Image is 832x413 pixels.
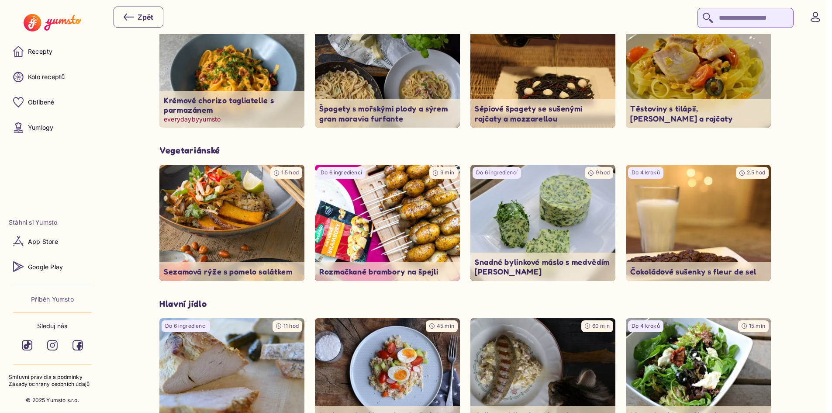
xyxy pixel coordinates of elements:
[626,12,771,128] a: undefined45 minTěstoviny s tilápií, [PERSON_NAME] a rajčaty
[747,169,765,176] span: 2.5 hod
[626,12,771,128] img: undefined
[596,169,610,176] span: 9 hod
[159,145,771,156] h3: Vegetariánské
[470,165,615,281] a: undefinedDo 6 ingrediencí9 hodSnadné bylinkové máslo s medvědím [PERSON_NAME]
[28,73,65,81] p: Kolo receptů
[626,165,771,281] img: undefined
[9,92,96,113] a: Oblíbené
[28,263,63,271] p: Google Play
[632,169,660,177] p: Do 4 kroků
[626,165,771,281] a: undefinedDo 4 kroků2.5 hodČokoládové sušenky s fleur de sel
[440,169,454,176] span: 9 min
[159,12,304,128] a: undefined35 minKrémové chorizo tagliatelle s parmazánemeverydaybyyumsto
[630,104,766,123] p: Těstoviny s tilápií, [PERSON_NAME] a rajčaty
[9,374,96,381] a: Smluvní pravidla a podmínky
[164,267,300,277] p: Sezamová rýže s pomelo salátkem
[632,323,660,330] p: Do 4 kroků
[9,256,96,277] a: Google Play
[9,218,96,227] li: Stáhni si Yumsto
[9,117,96,138] a: Yumlogy
[124,12,153,22] div: Zpět
[315,165,460,281] img: undefined
[475,104,611,123] p: Sépiové špagety se sušenými rajčaty a mozzarellou
[319,267,456,277] p: Rozmačkané brambory na špejli
[319,104,456,123] p: Špagety s mořskými plody a sýrem gran moravia furfante
[630,267,766,277] p: Čokoládové sušenky s fleur de sel
[283,323,299,329] span: 11 hod
[159,165,304,281] a: undefined1.5 hodSezamová rýže s pomelo salátkem
[114,7,163,28] button: Zpět
[159,165,304,281] img: undefined
[164,95,300,115] p: Krémové chorizo tagliatelle s parmazánem
[26,397,79,404] p: © 2025 Yumsto s.r.o.
[31,295,74,304] a: Příběh Yumsto
[281,169,299,176] span: 1.5 hod
[321,169,362,177] p: Do 6 ingrediencí
[475,257,611,277] p: Snadné bylinkové máslo s medvědím [PERSON_NAME]
[9,381,96,388] a: Zásady ochrany osobních údajů
[470,12,615,128] a: undefinedDo 6 ingrediencí10 minSépiové špagety se sušenými rajčaty a mozzarellou
[159,298,771,309] h3: Hlavní jídlo
[28,47,52,56] p: Recepty
[9,41,96,62] a: Recepty
[9,231,96,252] a: App Store
[470,12,615,128] img: undefined
[315,12,460,128] img: undefined
[28,98,55,107] p: Oblíbené
[37,322,67,330] p: Sleduj nás
[28,123,53,132] p: Yumlogy
[476,169,518,177] p: Do 6 ingrediencí
[315,12,460,128] a: undefinedDo 4 kroků25 minŠpagety s mořskými plody a sýrem gran moravia furfante
[28,237,58,246] p: App Store
[470,165,615,281] img: undefined
[437,323,454,329] span: 45 min
[592,323,610,329] span: 60 min
[9,66,96,87] a: Kolo receptů
[315,165,460,281] a: undefinedDo 6 ingrediencí9 minRozmačkané brambory na špejli
[165,323,207,330] p: Do 6 ingrediencí
[24,14,81,31] img: Yumsto logo
[749,323,765,329] span: 15 min
[164,115,300,124] p: everydaybyyumsto
[156,9,308,131] img: undefined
